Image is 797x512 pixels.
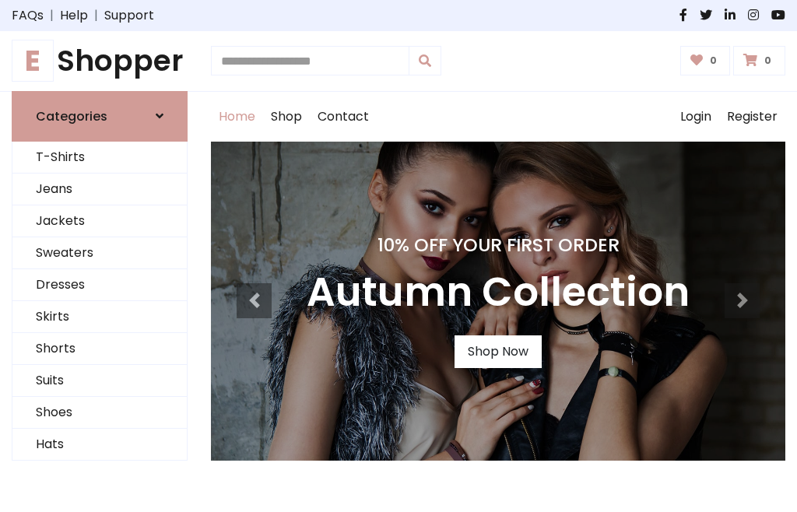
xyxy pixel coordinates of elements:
a: Shop Now [455,335,542,368]
span: 0 [706,54,721,68]
a: FAQs [12,6,44,25]
a: Support [104,6,154,25]
a: Help [60,6,88,25]
a: Login [672,92,719,142]
a: Categories [12,91,188,142]
span: | [44,6,60,25]
a: Shoes [12,397,187,429]
a: Jackets [12,205,187,237]
a: Shop [263,92,310,142]
span: E [12,40,54,82]
h4: 10% Off Your First Order [307,234,690,256]
h3: Autumn Collection [307,268,690,317]
a: Sweaters [12,237,187,269]
a: Shorts [12,333,187,365]
a: Dresses [12,269,187,301]
a: Jeans [12,174,187,205]
span: | [88,6,104,25]
h6: Categories [36,109,107,124]
a: Skirts [12,301,187,333]
h1: Shopper [12,44,188,79]
a: 0 [680,46,731,75]
a: Suits [12,365,187,397]
a: EShopper [12,44,188,79]
a: Contact [310,92,377,142]
span: 0 [760,54,775,68]
a: 0 [733,46,785,75]
a: Hats [12,429,187,461]
a: T-Shirts [12,142,187,174]
a: Home [211,92,263,142]
a: Register [719,92,785,142]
